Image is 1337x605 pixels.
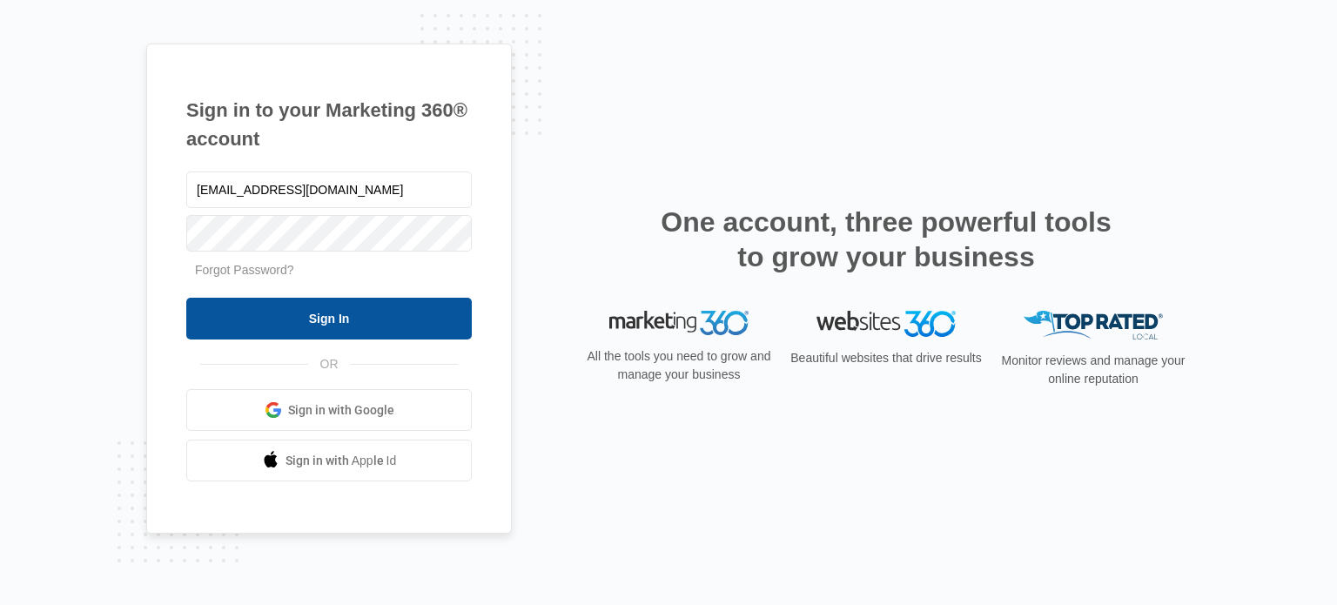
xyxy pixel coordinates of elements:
p: Beautiful websites that drive results [789,349,984,367]
span: Sign in with Apple Id [286,452,397,470]
a: Sign in with Google [186,389,472,431]
img: Top Rated Local [1024,311,1163,339]
p: Monitor reviews and manage your online reputation [996,352,1191,388]
span: OR [308,355,351,373]
h1: Sign in to your Marketing 360® account [186,96,472,153]
input: Email [186,171,472,208]
h2: One account, three powerful tools to grow your business [655,205,1117,274]
a: Sign in with Apple Id [186,440,472,481]
span: Sign in with Google [288,401,394,420]
a: Forgot Password? [195,263,294,277]
img: Marketing 360 [609,311,749,335]
img: Websites 360 [816,311,956,336]
input: Sign In [186,298,472,339]
p: All the tools you need to grow and manage your business [581,347,776,384]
